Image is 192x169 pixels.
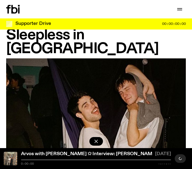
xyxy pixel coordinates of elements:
[6,28,186,56] h1: Sleepless in [GEOGRAPHIC_DATA]
[162,22,186,26] span: 00:00:00:00
[155,152,171,158] span: [DATE]
[21,162,34,165] span: 0:00:00
[15,22,51,26] h3: Supporter Drive
[21,151,157,156] a: Arvos with [PERSON_NAME] ✩ Interview: [PERSON_NAME]
[158,162,171,165] span: -:--:--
